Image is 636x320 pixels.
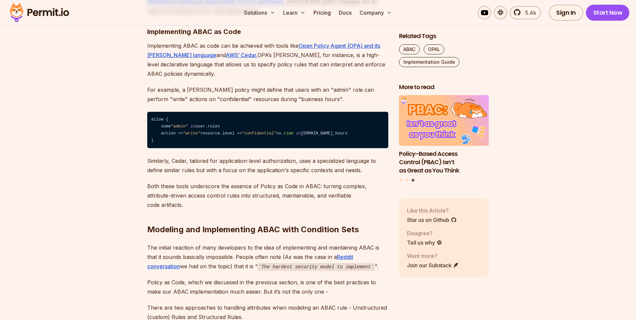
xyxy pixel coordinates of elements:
button: Go to slide 2 [406,179,409,182]
img: Policy-Based Access Control (PBAC) Isn’t as Great as You Think [399,95,489,146]
p: Policy as Code, which we discussed in the previous section, is one of the best practices to make ... [147,278,388,296]
button: Go to slide 1 [400,179,403,182]
span: 5.4k [521,9,536,17]
a: Join our Substack [407,261,459,269]
code: allow { some user.roles action == resource.level == ns. [DOMAIN_NAME]_hours } [147,112,388,148]
h2: Modeling and Implementing ABAC with Condition Sets [147,198,388,235]
p: Want more? [407,252,459,260]
span: "write" [183,131,200,136]
p: Implementing ABAC as code can be achieved with tools like and OPA’s [PERSON_NAME], for instance, ... [147,41,388,78]
p: Both these tools underscore the essence of Policy as Code in ABAC: turning complex, attribute-dri... [147,182,388,210]
p: The initial reaction of many developers to the idea of implementing and maintaining ABAC is that ... [147,243,388,271]
a: Tell us why [407,239,442,247]
span: "confidential" [242,131,276,136]
button: Solutions [241,6,278,19]
h3: Policy-Based Access Control (PBAC) Isn’t as Great as You Think [399,150,489,175]
img: Permit logo [7,1,72,24]
span: time [284,131,293,136]
strong: Implementing ABAC as Code [147,28,241,36]
a: OPAL [424,44,444,54]
button: Company [357,6,395,19]
h2: Related Tags [399,32,489,40]
span: in [190,124,195,129]
a: Pricing [311,6,334,19]
p: Like this Article? [407,207,457,215]
span: in [296,131,301,136]
button: Learn [280,6,308,19]
a: Implementation Guide [399,57,459,67]
a: Start Now [586,5,630,21]
div: Posts [399,95,489,183]
a: Sign In [549,5,583,21]
p: For example, a [PERSON_NAME] policy might define that users with an "admin" role can perform "wri... [147,85,388,104]
li: 3 of 3 [399,95,489,175]
button: Go to slide 3 [412,179,415,182]
h2: More to read [399,83,489,91]
a: 5.4k [510,6,541,19]
p: Similarly, Cedar, tailored for application-level authorization, uses a specialized language to de... [147,156,388,175]
a: ABAC [399,44,420,54]
a: Policy-Based Access Control (PBAC) Isn’t as Great as You ThinkPolicy-Based Access Control (PBAC) ... [399,95,489,175]
a: Reddit conversation [147,254,353,270]
p: Disagree? [407,229,442,237]
a: Star us on Github [407,216,457,224]
span: "admin" [171,124,188,129]
a: Docs [336,6,354,19]
code: The hardest security model to implement [257,263,375,271]
a: AWS’ Cedar. [226,52,257,58]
